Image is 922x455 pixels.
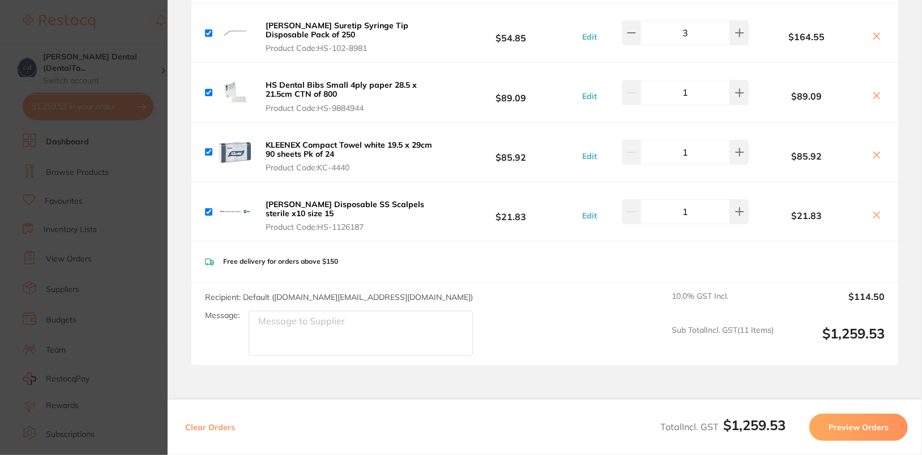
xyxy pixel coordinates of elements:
[579,32,600,42] button: Edit
[262,20,443,53] button: [PERSON_NAME] Suretip Syringe Tip Disposable Pack of 250 Product Code:HS-102-8981
[723,417,786,433] b: $1,259.53
[809,414,908,441] button: Preview Orders
[217,134,253,170] img: MG5lM3QzcQ
[205,311,240,320] label: Message:
[672,291,774,316] span: 10.0 % GST Incl.
[443,82,579,103] b: $89.09
[266,199,424,218] b: [PERSON_NAME] Disposable SS Scalpels sterile x10 size 15
[749,151,864,161] b: $85.92
[182,414,238,441] button: Clear Orders
[579,151,600,161] button: Edit
[217,194,253,230] img: enpwZHc0dQ
[223,257,338,265] p: Free delivery for orders above $150
[266,20,408,40] b: [PERSON_NAME] Suretip Syringe Tip Disposable Pack of 250
[443,201,579,222] b: $21.83
[205,292,473,302] span: Recipient: Default ( [DOMAIN_NAME][EMAIL_ADDRESS][DOMAIN_NAME] )
[262,140,443,173] button: KLEENEX Compact Towel white 19.5 x 29cm 90 sheets Pk of 24 Product Code:KC-4440
[266,222,439,231] span: Product Code: HS-1126187
[749,211,864,221] b: $21.83
[783,291,885,316] output: $114.50
[443,23,579,44] b: $54.85
[266,104,439,113] span: Product Code: HS-9884944
[749,32,864,42] b: $164.55
[262,199,443,232] button: [PERSON_NAME] Disposable SS Scalpels sterile x10 size 15 Product Code:HS-1126187
[443,141,579,162] b: $85.92
[579,91,600,101] button: Edit
[217,15,253,51] img: MGJhanNxNQ
[579,211,600,221] button: Edit
[660,421,786,432] span: Total Incl. GST
[266,140,432,159] b: KLEENEX Compact Towel white 19.5 x 29cm 90 sheets Pk of 24
[672,325,774,357] span: Sub Total Incl. GST ( 11 Items)
[783,325,885,357] output: $1,259.53
[262,80,443,113] button: HS Dental Bibs Small 4ply paper 28.5 x 21.5cm CTN of 800 Product Code:HS-9884944
[266,163,439,172] span: Product Code: KC-4440
[749,91,864,101] b: $89.09
[266,80,417,99] b: HS Dental Bibs Small 4ply paper 28.5 x 21.5cm CTN of 800
[217,75,253,111] img: cndscXlndw
[266,44,439,53] span: Product Code: HS-102-8981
